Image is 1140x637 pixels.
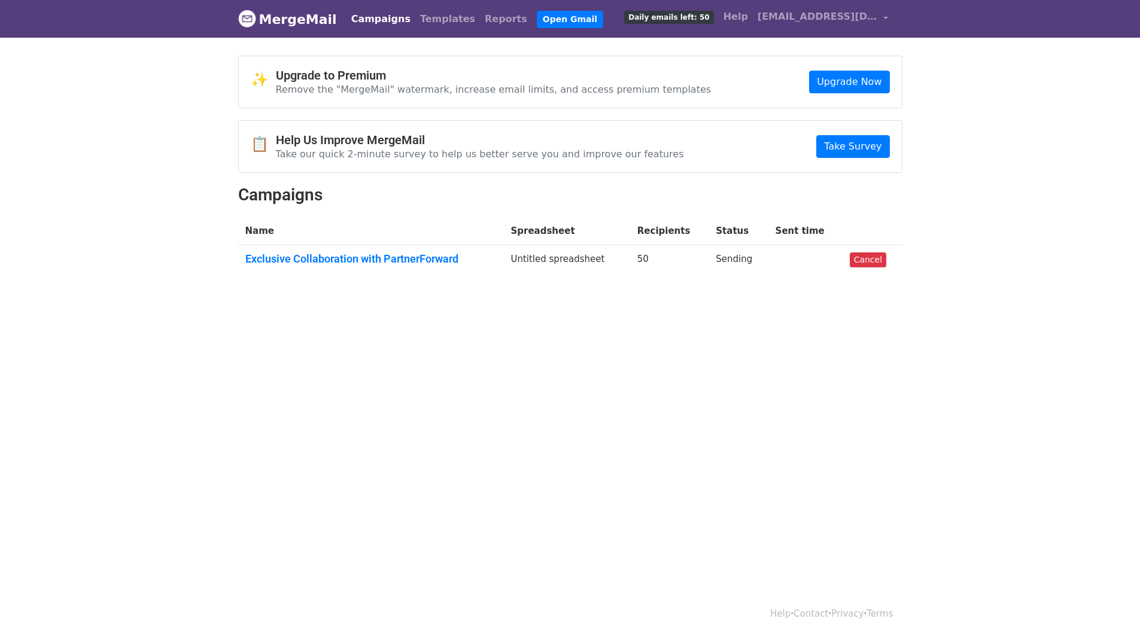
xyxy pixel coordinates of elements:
[245,252,497,266] a: Exclusive Collaboration with PartnerForward
[537,11,603,28] a: Open Gmail
[480,7,532,31] a: Reports
[276,148,684,160] p: Take our quick 2-minute survey to help us better serve you and improve our features
[630,245,709,278] td: 50
[276,68,712,83] h4: Upgrade to Premium
[251,71,276,89] span: ✨
[867,608,893,619] a: Terms
[238,7,337,32] a: MergeMail
[630,217,709,245] th: Recipients
[770,608,791,619] a: Help
[238,217,504,245] th: Name
[809,71,889,93] a: Upgrade Now
[415,7,480,31] a: Templates
[276,133,684,147] h4: Help Us Improve MergeMail
[503,217,630,245] th: Spreadsheet
[238,185,902,205] h2: Campaigns
[709,245,768,278] td: Sending
[768,217,843,245] th: Sent time
[758,10,877,24] span: [EMAIL_ADDRESS][DOMAIN_NAME]
[238,10,256,28] img: MergeMail logo
[850,252,886,267] a: Cancel
[719,5,753,29] a: Help
[619,5,718,29] a: Daily emails left: 50
[753,5,893,33] a: [EMAIL_ADDRESS][DOMAIN_NAME]
[794,608,828,619] a: Contact
[503,245,630,278] td: Untitled spreadsheet
[251,136,276,153] span: 📋
[346,7,415,31] a: Campaigns
[276,83,712,96] p: Remove the "MergeMail" watermark, increase email limits, and access premium templates
[816,135,889,158] a: Take Survey
[831,608,864,619] a: Privacy
[709,217,768,245] th: Status
[624,11,713,24] span: Daily emails left: 50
